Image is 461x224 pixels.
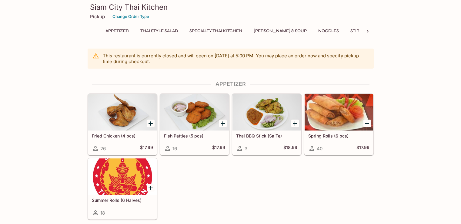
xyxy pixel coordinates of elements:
div: Fish Patties (5 pcs) [160,94,229,131]
a: Summer Rolls (6 Halves)18 [88,158,157,219]
div: Thai BBQ Stick (Sa Te) [232,94,301,131]
span: 3 [245,146,247,151]
button: Specialty Thai Kitchen [186,27,246,35]
a: Spring Rolls (6 pcs)40$17.99 [304,94,373,155]
button: Add Fried Chicken (4 pcs) [147,120,155,127]
h5: $18.99 [283,145,297,152]
button: Appetizer [102,27,132,35]
span: 26 [100,146,106,151]
span: 16 [172,146,177,151]
a: Fish Patties (5 pcs)16$17.99 [160,94,229,155]
p: This restaurant is currently closed and will open on [DATE] at 5:00 PM . You may place an order n... [103,53,369,64]
button: Add Thai BBQ Stick (Sa Te) [291,120,299,127]
h3: Siam City Thai Kitchen [90,2,371,12]
button: Stir-Fry Dishes [347,27,389,35]
h5: Fish Patties (5 pcs) [164,133,225,138]
p: Pickup [90,14,105,19]
button: Add Summer Rolls (6 Halves) [147,184,155,192]
h5: $17.99 [356,145,369,152]
button: Change Order Type [110,12,152,21]
h4: Appetizer [88,81,374,87]
a: Thai BBQ Stick (Sa Te)3$18.99 [232,94,301,155]
span: 18 [100,210,105,216]
button: Thai Style Salad [137,27,181,35]
h5: Summer Rolls (6 Halves) [92,198,153,203]
button: Noodles [315,27,342,35]
button: [PERSON_NAME] & Soup [250,27,310,35]
h5: Thai BBQ Stick (Sa Te) [236,133,297,138]
div: Spring Rolls (6 pcs) [305,94,373,131]
button: Add Fish Patties (5 pcs) [219,120,227,127]
div: Summer Rolls (6 Halves) [88,158,157,195]
div: Fried Chicken (4 pcs) [88,94,157,131]
button: Add Spring Rolls (6 pcs) [363,120,371,127]
h5: $17.99 [212,145,225,152]
span: 40 [317,146,322,151]
a: Fried Chicken (4 pcs)26$17.99 [88,94,157,155]
h5: Fried Chicken (4 pcs) [92,133,153,138]
h5: $17.99 [140,145,153,152]
h5: Spring Rolls (6 pcs) [308,133,369,138]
